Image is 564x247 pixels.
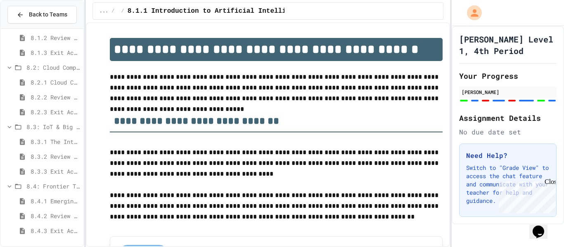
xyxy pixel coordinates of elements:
span: 8.3.2 Review - The Internet of Things and Big Data [31,152,80,161]
span: 8.3.1 The Internet of Things and Big Data: Our Connected Digital World [31,137,80,146]
span: 8.4.1 Emerging Technologies: Shaping Our Digital Future [31,197,80,205]
span: 8.4.3 Exit Activity - Future Tech Challenge [31,226,80,235]
span: 8.4.2 Review - Emerging Technologies: Shaping Our Digital Future [31,212,80,220]
div: My Account [458,3,484,22]
div: No due date set [459,127,557,137]
div: Chat with us now!Close [3,3,57,52]
span: / [111,8,114,14]
span: 8.2.3 Exit Activity - Cloud Service Detective [31,108,80,116]
span: 8.1.3 Exit Activity - AI Detective [31,48,80,57]
iframe: chat widget [529,214,556,239]
span: ... [100,8,109,14]
h2: Assignment Details [459,112,557,124]
span: 8.2: Cloud Computing [26,63,80,72]
span: 8.1.1 Introduction to Artificial Intelligence [128,6,306,16]
iframe: chat widget [495,178,556,213]
span: 8.3: IoT & Big Data [26,122,80,131]
h3: Need Help? [466,151,550,160]
span: 8.2.2 Review - Cloud Computing [31,93,80,101]
button: Back to Teams [7,6,77,24]
p: Switch to "Grade View" to access the chat feature and communicate with your teacher for help and ... [466,164,550,205]
h1: [PERSON_NAME] Level 1, 4th Period [459,33,557,56]
span: / [121,8,124,14]
h2: Your Progress [459,70,557,82]
span: 8.1.2 Review - Introduction to Artificial Intelligence [31,33,80,42]
span: 8.2.1 Cloud Computing: Transforming the Digital World [31,78,80,87]
span: 8.3.3 Exit Activity - IoT Data Detective Challenge [31,167,80,176]
span: 8.4: Frontier Tech Spotlight [26,182,80,191]
div: [PERSON_NAME] [462,88,554,96]
span: Back to Teams [29,10,67,19]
